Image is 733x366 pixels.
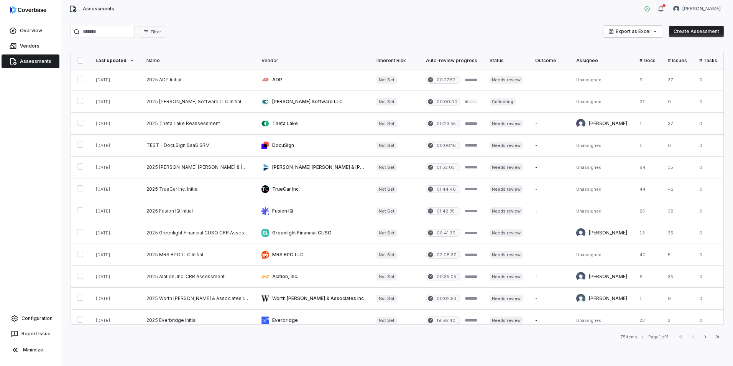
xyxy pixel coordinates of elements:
a: Assessments [2,54,59,68]
td: - [529,69,570,91]
button: Jonathan Lee avatar[PERSON_NAME] [669,3,725,15]
td: - [529,157,570,178]
button: Filter [138,26,166,38]
button: Report Issue [3,327,58,341]
div: Name [146,58,249,64]
div: 75 items [620,334,637,340]
span: Filter [151,29,161,35]
button: Create Assessment [669,26,724,37]
a: Vendors [2,39,59,53]
td: - [529,288,570,310]
div: Last updated [95,58,134,64]
div: # Issues [668,58,687,64]
button: Minimize [3,342,58,358]
div: Status [490,58,523,64]
td: - [529,222,570,244]
a: Overview [2,24,59,38]
div: Page 1 of 3 [648,334,669,340]
td: - [529,244,570,266]
div: Assignee [576,58,627,64]
td: - [529,310,570,331]
span: [PERSON_NAME] [682,6,721,12]
td: - [529,266,570,288]
div: # Tasks [699,58,717,64]
td: - [529,200,570,222]
div: Inherent Risk [376,58,414,64]
img: logo-D7KZi-bG.svg [10,6,46,14]
td: - [529,113,570,135]
td: - [529,91,570,113]
img: Curtis Nohl avatar [576,294,585,303]
div: • [642,334,644,340]
img: Isaac Mousel avatar [576,272,585,281]
img: Jonathan Lee avatar [673,6,679,12]
div: Vendor [261,58,364,64]
img: Jason Boland avatar [576,119,585,128]
button: Export as Excel [603,26,663,37]
td: - [529,178,570,200]
a: Configuration [3,312,58,325]
div: # Docs [639,58,656,64]
img: Isaac Mousel avatar [576,228,585,237]
td: - [529,135,570,157]
div: Outcome [535,58,564,64]
div: Auto-review progress [426,58,477,64]
span: Assessments [83,6,114,12]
